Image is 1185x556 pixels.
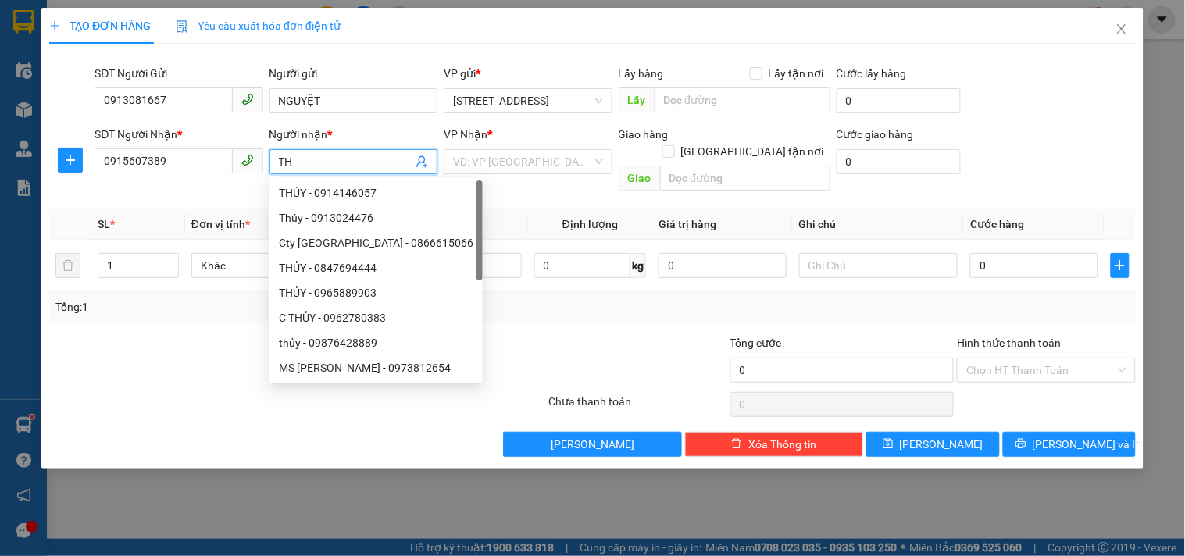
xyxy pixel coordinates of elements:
[279,334,473,351] div: thủy - 09876428889
[241,93,254,105] span: phone
[241,154,254,166] span: phone
[191,218,250,230] span: Đơn vị tính
[900,436,983,453] span: [PERSON_NAME]
[176,20,341,32] span: Yêu cầu xuất hóa đơn điện tử
[837,67,907,80] label: Cước lấy hàng
[1100,8,1144,52] button: Close
[660,166,830,191] input: Dọc đường
[269,205,483,230] div: Thúy - 0913024476
[49,20,60,31] span: plus
[453,89,602,112] span: 142 Hai Bà Trưng
[279,259,473,276] div: THỦY - 0847694444
[279,284,473,301] div: THỦY - 0965889903
[58,148,83,173] button: plus
[619,166,660,191] span: Giao
[269,330,483,355] div: thủy - 09876428889
[269,305,483,330] div: C THỦY - 0962780383
[970,218,1024,230] span: Cước hàng
[655,87,830,112] input: Dọc đường
[762,65,830,82] span: Lấy tận nơi
[799,253,958,278] input: Ghi Chú
[619,87,655,112] span: Lấy
[146,85,653,105] li: Hotline: 1900400028
[837,149,962,174] input: Cước giao hàng
[444,65,612,82] div: VP gửi
[269,65,437,82] div: Người gửi
[146,66,653,85] li: Số nhà [STREET_ADDRESS][PERSON_NAME]
[503,432,681,457] button: [PERSON_NAME]
[837,128,914,141] label: Cước giao hàng
[793,209,964,240] th: Ghi chú
[1015,438,1026,451] span: printer
[883,438,894,451] span: save
[279,234,473,251] div: Cty [GEOGRAPHIC_DATA] - 0866615066
[659,253,787,278] input: 0
[731,438,742,451] span: delete
[1115,23,1128,35] span: close
[730,337,782,349] span: Tổng cước
[279,309,473,326] div: C THỦY - 0962780383
[659,218,716,230] span: Giá trị hàng
[190,18,610,61] b: Công ty TNHH Trọng Hiếu Phú Thọ - Nam Cường Limousine
[269,230,483,255] div: Cty Thụy Phong - 0866615066
[49,20,151,32] span: TẠO ĐƠN HÀNG
[269,255,483,280] div: THỦY - 0847694444
[685,432,863,457] button: deleteXóa Thông tin
[1003,432,1136,457] button: printer[PERSON_NAME] và In
[562,218,618,230] span: Định lượng
[630,253,646,278] span: kg
[269,280,483,305] div: THỦY - 0965889903
[619,128,669,141] span: Giao hàng
[55,253,80,278] button: delete
[1112,259,1129,272] span: plus
[619,67,664,80] span: Lấy hàng
[98,218,110,230] span: SL
[176,20,188,33] img: icon
[1111,253,1130,278] button: plus
[95,126,262,143] div: SĐT Người Nhận
[837,88,962,113] input: Cước lấy hàng
[866,432,999,457] button: save[PERSON_NAME]
[55,298,459,315] div: Tổng: 1
[201,254,341,277] span: Khác
[279,209,473,226] div: Thúy - 0913024476
[416,155,428,168] span: user-add
[59,154,82,166] span: plus
[675,143,830,160] span: [GEOGRAPHIC_DATA] tận nơi
[279,359,473,376] div: MS [PERSON_NAME] - 0973812654
[957,337,1061,349] label: Hình thức thanh toán
[748,436,816,453] span: Xóa Thông tin
[444,128,487,141] span: VP Nhận
[269,126,437,143] div: Người nhận
[279,184,473,201] div: THÚY - 0914146057
[269,355,483,380] div: MS THỦY - 0973812654
[95,65,262,82] div: SĐT Người Gửi
[1033,436,1142,453] span: [PERSON_NAME] và In
[269,180,483,205] div: THÚY - 0914146057
[551,436,634,453] span: [PERSON_NAME]
[547,393,728,420] div: Chưa thanh toán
